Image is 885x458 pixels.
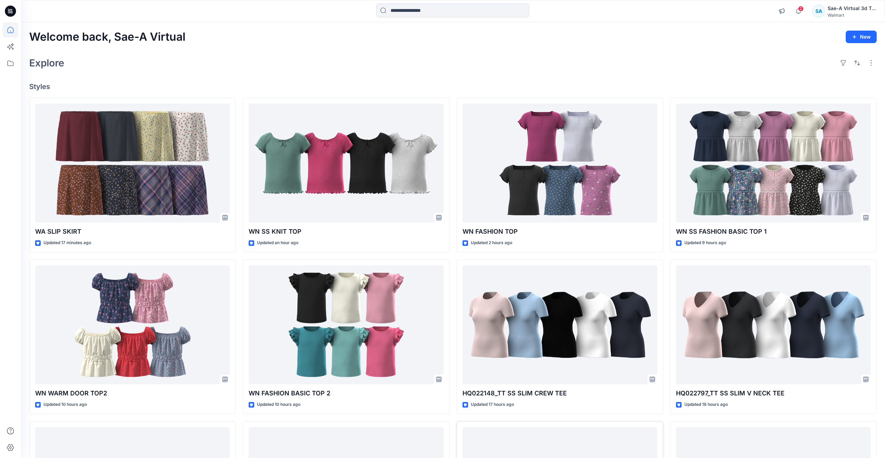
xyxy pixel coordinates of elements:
a: WN FASHION BASIC TOP 2 [249,265,443,385]
p: Updated 17 hours ago [471,401,514,408]
p: WN SS FASHION BASIC TOP 1 [676,227,871,236]
p: Updated 9 hours ago [684,239,726,247]
p: WN WARM DOOR TOP2 [35,388,230,398]
a: WN SS FASHION BASIC TOP 1 [676,104,871,223]
a: WA SLIP SKIRT [35,104,230,223]
h4: Styles [29,82,877,91]
div: Walmart [828,13,876,18]
span: 2 [798,6,804,11]
a: HQ022148_TT SS SLIM CREW TEE [462,265,657,385]
a: WN WARM DOOR TOP2 [35,265,230,385]
a: HQ022797_TT SS SLIM V NECK TEE [676,265,871,385]
p: HQ022148_TT SS SLIM CREW TEE [462,388,657,398]
a: WN FASHION TOP [462,104,657,223]
a: WN SS KNIT TOP [249,104,443,223]
p: WA SLIP SKIRT [35,227,230,236]
h2: Welcome back, Sae-A Virtual [29,31,185,43]
p: HQ022797_TT SS SLIM V NECK TEE [676,388,871,398]
h2: Explore [29,57,64,69]
p: Updated 10 hours ago [43,401,87,408]
p: Updated 17 minutes ago [43,239,91,247]
div: SA [812,5,825,17]
div: Sae-A Virtual 3d Team [828,4,876,13]
p: Updated 18 hours ago [684,401,728,408]
button: New [846,31,877,43]
p: Updated 2 hours ago [471,239,512,247]
p: WN FASHION TOP [462,227,657,236]
p: WN FASHION BASIC TOP 2 [249,388,443,398]
p: WN SS KNIT TOP [249,227,443,236]
p: Updated 10 hours ago [257,401,300,408]
p: Updated an hour ago [257,239,298,247]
